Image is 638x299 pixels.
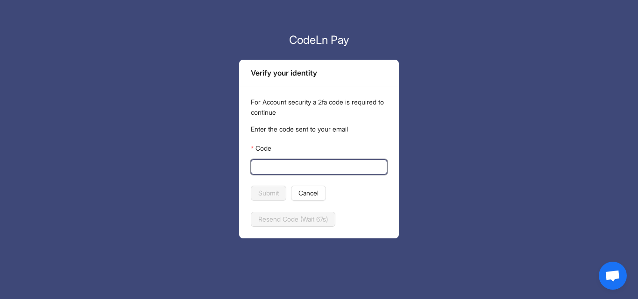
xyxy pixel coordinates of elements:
div: Open chat [599,262,627,290]
p: For Account security a 2fa code is required to continue [251,97,387,118]
span: Cancel [298,188,319,198]
button: Cancel [291,186,326,201]
label: Code [251,141,271,156]
p: Enter the code sent to your email [251,124,387,134]
div: Verify your identity [251,67,387,79]
p: CodeLn Pay [239,32,399,49]
input: Code [256,162,380,172]
button: Submit [251,186,286,201]
button: Resend Code (Wait 67s) [251,212,335,227]
span: Submit [258,188,279,198]
span: Resend Code (Wait 67s) [258,214,328,224]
